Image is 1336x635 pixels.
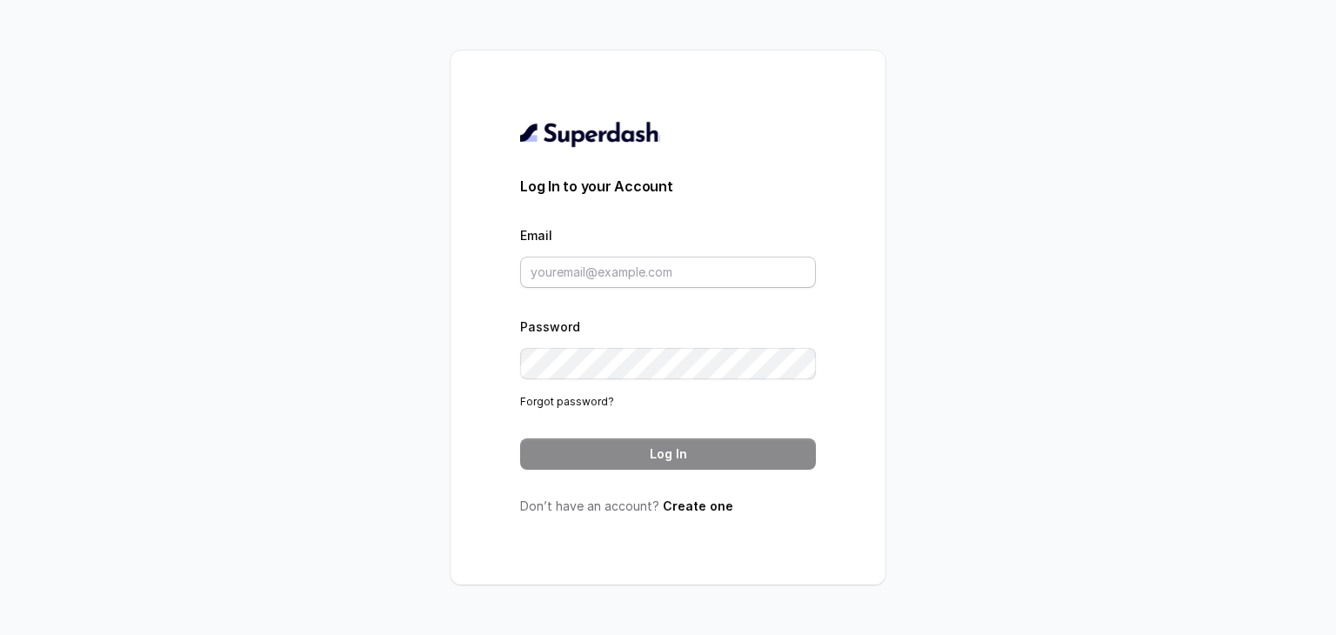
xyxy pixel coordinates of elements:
[520,395,614,408] a: Forgot password?
[520,176,816,197] h3: Log In to your Account
[663,498,733,513] a: Create one
[520,438,816,470] button: Log In
[520,257,816,288] input: youremail@example.com
[520,228,552,243] label: Email
[520,319,580,334] label: Password
[520,498,816,515] p: Don’t have an account?
[520,120,660,148] img: light.svg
